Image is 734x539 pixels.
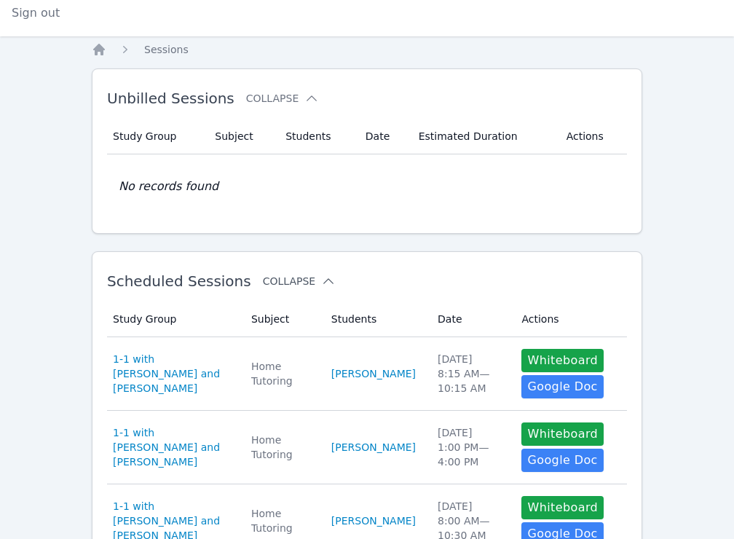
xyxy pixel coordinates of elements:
[144,42,189,57] a: Sessions
[107,411,627,484] tr: 1-1 with [PERSON_NAME] and [PERSON_NAME]Home Tutoring[PERSON_NAME][DATE]1:00 PM—4:00 PMWhiteboard...
[242,302,323,337] th: Subject
[357,119,410,154] th: Date
[251,506,314,535] div: Home Tutoring
[521,422,604,446] button: Whiteboard
[251,359,314,388] div: Home Tutoring
[107,119,206,154] th: Study Group
[513,302,627,337] th: Actions
[331,366,416,381] a: [PERSON_NAME]
[263,274,336,288] button: Collapse
[521,349,604,372] button: Whiteboard
[323,302,429,337] th: Students
[107,302,242,337] th: Study Group
[107,90,234,107] span: Unbilled Sessions
[521,496,604,519] button: Whiteboard
[331,440,416,455] a: [PERSON_NAME]
[521,375,603,398] a: Google Doc
[206,119,277,154] th: Subject
[107,272,251,290] span: Scheduled Sessions
[107,337,627,411] tr: 1-1 with [PERSON_NAME] and [PERSON_NAME]Home Tutoring[PERSON_NAME][DATE]8:15 AM—10:15 AMWhiteboar...
[107,154,627,219] td: No records found
[277,119,357,154] th: Students
[113,352,234,396] a: 1-1 with [PERSON_NAME] and [PERSON_NAME]
[410,119,558,154] th: Estimated Duration
[113,425,234,469] a: 1-1 with [PERSON_NAME] and [PERSON_NAME]
[429,302,513,337] th: Date
[144,44,189,55] span: Sessions
[558,119,627,154] th: Actions
[331,514,416,528] a: [PERSON_NAME]
[246,91,319,106] button: Collapse
[438,352,504,396] div: [DATE] 8:15 AM — 10:15 AM
[92,42,642,57] nav: Breadcrumb
[251,433,314,462] div: Home Tutoring
[521,449,603,472] a: Google Doc
[438,425,504,469] div: [DATE] 1:00 PM — 4:00 PM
